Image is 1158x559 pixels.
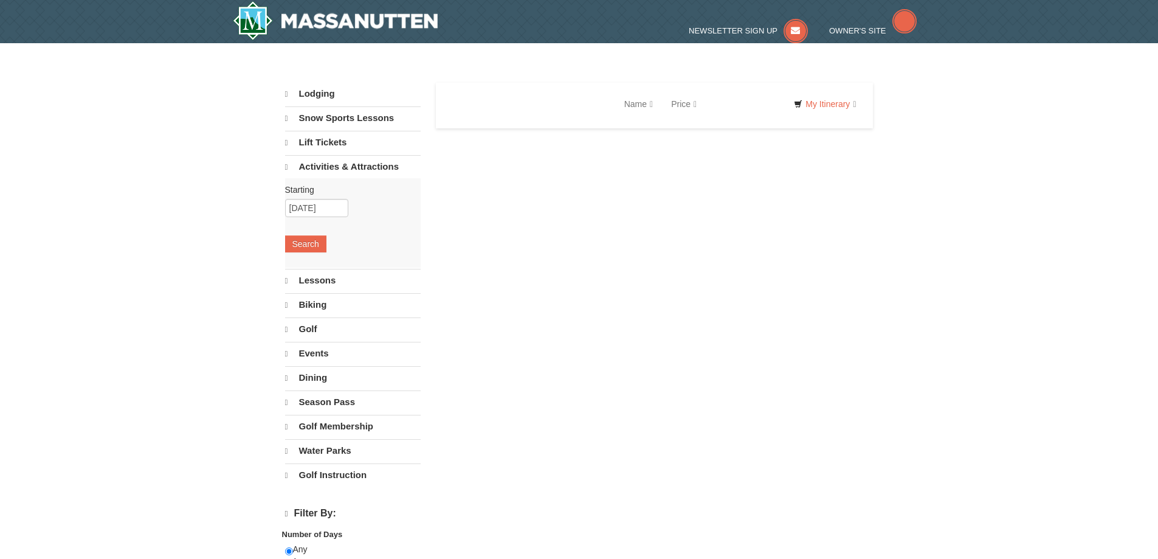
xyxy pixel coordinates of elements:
[285,155,421,178] a: Activities & Attractions
[285,235,326,252] button: Search
[285,439,421,462] a: Water Parks
[282,530,343,539] strong: Number of Days
[285,366,421,389] a: Dining
[689,26,777,35] span: Newsletter Sign Up
[285,342,421,365] a: Events
[285,131,421,154] a: Lift Tickets
[285,184,412,196] label: Starting
[285,106,421,130] a: Snow Sports Lessons
[285,415,421,438] a: Golf Membership
[615,92,662,116] a: Name
[233,1,438,40] img: Massanutten Resort Logo
[829,26,886,35] span: Owner's Site
[662,92,706,116] a: Price
[285,293,421,316] a: Biking
[285,83,421,105] a: Lodging
[786,95,864,113] a: My Itinerary
[689,26,808,35] a: Newsletter Sign Up
[285,269,421,292] a: Lessons
[285,464,421,487] a: Golf Instruction
[829,26,917,35] a: Owner's Site
[285,318,421,341] a: Golf
[233,1,438,40] a: Massanutten Resort
[285,508,421,519] h4: Filter By:
[285,391,421,414] a: Season Pass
